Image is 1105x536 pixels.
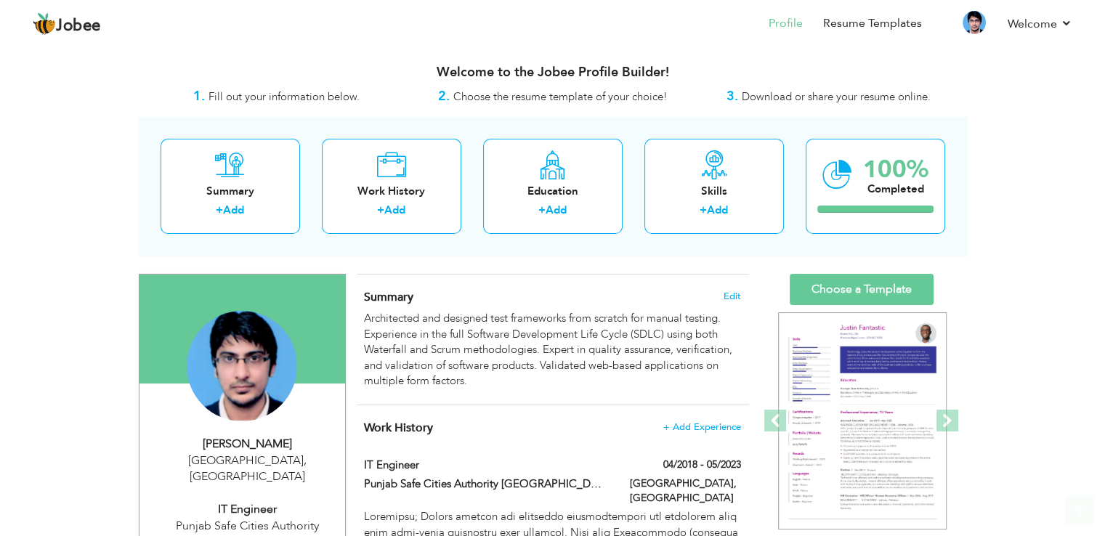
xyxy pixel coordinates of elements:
div: Architected and designed test frameworks from scratch for manual testing. Experience in the full ... [364,311,740,389]
div: IT Engineer [150,501,345,518]
a: Add [384,203,405,217]
span: Work History [364,420,433,436]
span: , [304,452,307,468]
label: + [700,203,707,218]
a: Jobee [33,12,101,36]
label: Punjab Safe Cities Authority [GEOGRAPHIC_DATA] [364,476,608,492]
h4: Adding a summary is a quick and easy way to highlight your experience and interests. [364,290,740,304]
a: Profile [769,15,803,32]
strong: 2. [438,87,450,105]
h4: This helps to show the companies you have worked for. [364,421,740,435]
a: Choose a Template [790,274,934,305]
div: [GEOGRAPHIC_DATA] [GEOGRAPHIC_DATA] [150,452,345,486]
label: + [377,203,384,218]
img: jobee.io [33,12,56,36]
div: Work History [333,184,450,199]
span: + Add Experience [663,422,741,432]
a: Welcome [1008,15,1072,33]
a: Add [223,203,244,217]
span: Jobee [56,18,101,34]
div: [PERSON_NAME] [150,436,345,452]
img: Profile Img [963,11,986,34]
span: Summary [364,289,413,305]
div: 100% [863,158,928,182]
label: + [538,203,546,218]
label: IT Engineer [364,458,608,473]
a: Resume Templates [823,15,922,32]
span: Edit [724,291,741,301]
span: Choose the resume template of your choice! [453,89,668,104]
div: Skills [656,184,772,199]
a: Add [546,203,567,217]
strong: 1. [193,87,205,105]
strong: 3. [726,87,738,105]
span: Download or share your resume online. [742,89,931,104]
a: Add [707,203,728,217]
label: 04/2018 - 05/2023 [663,458,741,472]
h3: Welcome to the Jobee Profile Builder! [139,65,967,80]
div: Completed [863,182,928,197]
div: Education [495,184,611,199]
label: [GEOGRAPHIC_DATA], [GEOGRAPHIC_DATA] [630,476,741,505]
span: Fill out your information below. [209,89,360,104]
label: + [216,203,223,218]
div: Summary [172,184,288,199]
img: Shaheer Ahmed [187,311,297,421]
